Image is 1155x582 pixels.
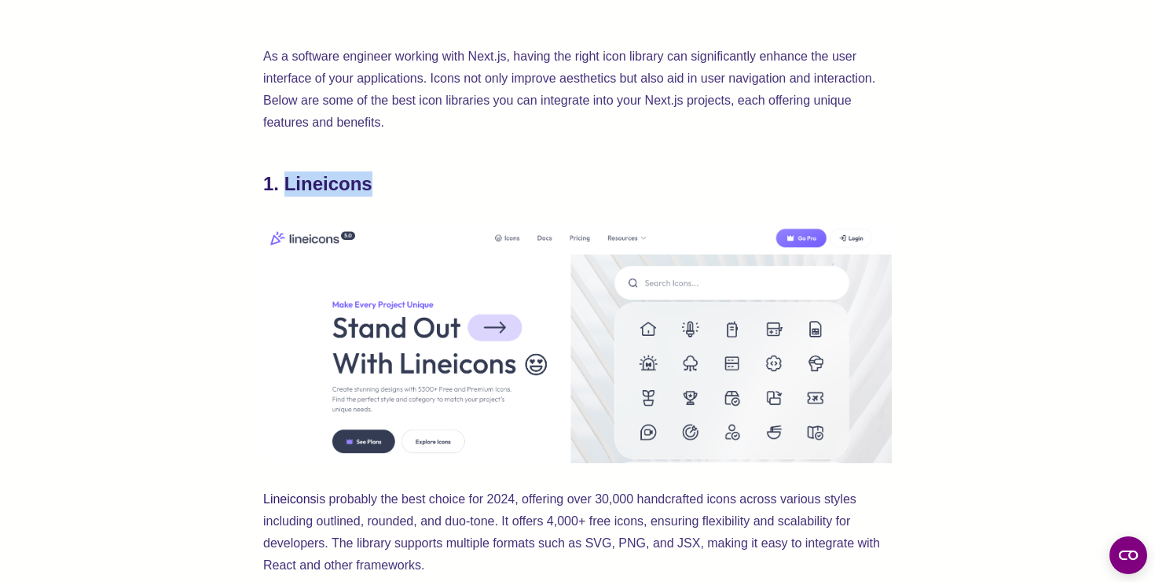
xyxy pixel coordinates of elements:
[1109,536,1147,574] button: Open CMP widget
[263,492,317,506] a: Lineicons
[263,46,892,134] p: As a software engineer working with Next.js, having the right icon library can significantly enha...
[263,222,892,463] img: Lineicons
[263,171,892,197] h2: 1. Lineicons
[263,488,892,576] p: is probably the best choice for 2024, offering over 30,000 handcrafted icons across various style...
